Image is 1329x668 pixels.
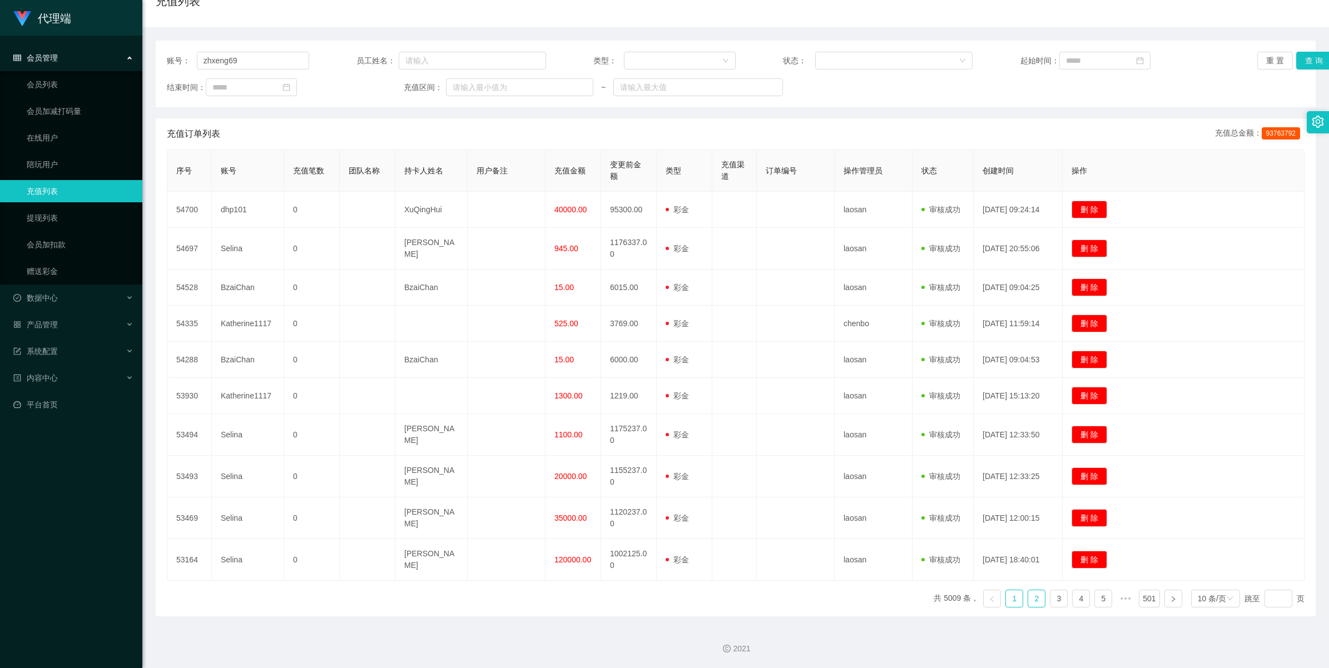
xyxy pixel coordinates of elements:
[13,374,21,382] i: 图标: profile
[477,166,508,175] span: 用户备注
[212,378,284,414] td: Katherine1117
[835,342,913,378] td: laosan
[666,244,689,253] span: 彩金
[554,283,574,292] span: 15.00
[666,472,689,481] span: 彩金
[1072,315,1107,332] button: 删 除
[921,244,960,253] span: 审核成功
[176,166,192,175] span: 序号
[395,456,468,497] td: [PERSON_NAME]
[554,166,586,175] span: 充值金额
[13,393,133,416] a: 图标: dashboard平台首页
[151,643,1320,655] div: 2021
[1262,127,1300,139] span: 93763792
[1072,240,1107,257] button: 删 除
[1050,590,1067,607] a: 3
[395,270,468,306] td: BzaiChan
[1072,426,1107,443] button: 删 除
[284,378,340,414] td: 0
[921,319,960,328] span: 审核成功
[27,127,133,149] a: 在线用户
[835,306,913,342] td: chenbo
[212,456,284,497] td: Selina
[395,497,468,539] td: [PERSON_NAME]
[167,539,212,581] td: 53164
[554,319,578,328] span: 525.00
[13,293,58,302] span: 数据中心
[666,555,689,564] span: 彩金
[212,306,284,342] td: Katherine1117
[27,180,133,202] a: 充值列表
[601,456,657,497] td: 1155237.00
[27,100,133,122] a: 会员加减打码量
[282,83,290,91] i: 图标: calendar
[1139,590,1159,607] li: 501
[835,456,913,497] td: laosan
[554,514,587,522] span: 35000.00
[395,342,468,378] td: BzaiChan
[167,192,212,228] td: 54700
[601,497,657,539] td: 1120237.00
[934,590,979,607] li: 共 5009 条，
[1006,590,1023,607] a: 1
[666,283,689,292] span: 彩金
[395,228,468,270] td: [PERSON_NAME]
[1072,467,1107,485] button: 删 除
[921,514,960,522] span: 审核成功
[844,166,882,175] span: 操作管理员
[1072,351,1107,368] button: 删 除
[284,456,340,497] td: 0
[284,306,340,342] td: 0
[601,539,657,581] td: 1002125.00
[1050,590,1068,607] li: 3
[666,166,681,175] span: 类型
[1215,127,1305,141] div: 充值总金额：
[921,166,937,175] span: 状态
[554,555,591,564] span: 120000.00
[554,472,587,481] span: 20000.00
[13,13,71,22] a: 代理端
[974,539,1063,581] td: [DATE] 18:40:01
[1072,551,1107,569] button: 删 除
[593,55,624,67] span: 类型：
[921,472,960,481] span: 审核成功
[601,270,657,306] td: 6015.00
[27,153,133,176] a: 陪玩用户
[1117,590,1134,607] span: •••
[666,319,689,328] span: 彩金
[835,414,913,456] td: laosan
[921,430,960,439] span: 审核成功
[13,347,58,356] span: 系统配置
[167,414,212,456] td: 53494
[13,347,21,355] i: 图标: form
[974,306,1063,342] td: [DATE] 11:59:14
[27,260,133,282] a: 赠送彩金
[446,78,593,96] input: 请输入最小值为
[835,228,913,270] td: laosan
[921,283,960,292] span: 审核成功
[921,555,960,564] span: 审核成功
[167,127,220,141] span: 充值订单列表
[395,192,468,228] td: XuQingHui
[554,391,583,400] span: 1300.00
[1170,596,1177,602] i: 图标: right
[212,192,284,228] td: dhp101
[666,430,689,439] span: 彩金
[666,355,689,364] span: 彩金
[601,228,657,270] td: 1176337.00
[395,539,468,581] td: [PERSON_NAME]
[13,11,31,27] img: logo.9652507e.png
[601,192,657,228] td: 95300.00
[1072,387,1107,405] button: 删 除
[167,497,212,539] td: 53469
[167,55,197,67] span: 账号：
[212,270,284,306] td: BzaiChan
[284,228,340,270] td: 0
[610,160,641,181] span: 变更前金额
[1072,201,1107,218] button: 删 除
[835,378,913,414] td: laosan
[167,342,212,378] td: 54288
[27,73,133,96] a: 会员列表
[167,270,212,306] td: 54528
[221,166,236,175] span: 账号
